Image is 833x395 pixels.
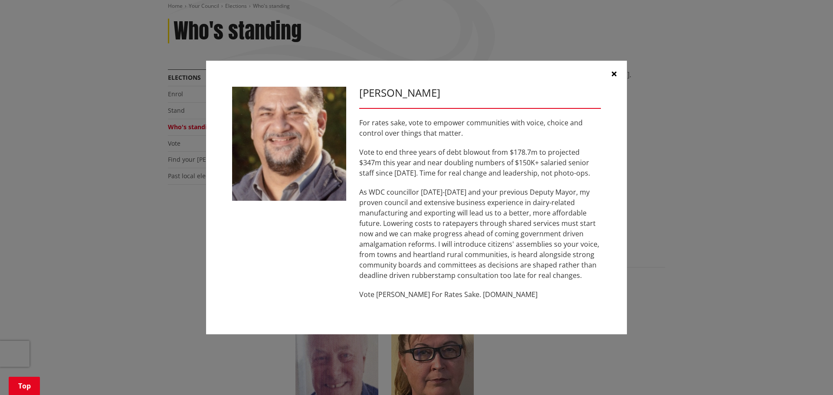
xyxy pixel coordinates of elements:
[359,289,601,300] p: Vote [PERSON_NAME] For Rates Sake. [DOMAIN_NAME]
[359,147,601,178] p: Vote to end three years of debt blowout from $178.7m to projected $347m this year and near doubli...
[9,377,40,395] a: Top
[359,87,601,99] h3: [PERSON_NAME]
[359,118,601,138] p: For rates sake, vote to empower communities with voice, choice and control over things that matter.
[793,359,824,390] iframe: Messenger Launcher
[232,87,346,201] img: WO-M__BECH_A__EWN4j
[359,187,601,281] p: As WDC councillor [DATE]-[DATE] and your previous Deputy Mayor, my proven council and extensive b...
